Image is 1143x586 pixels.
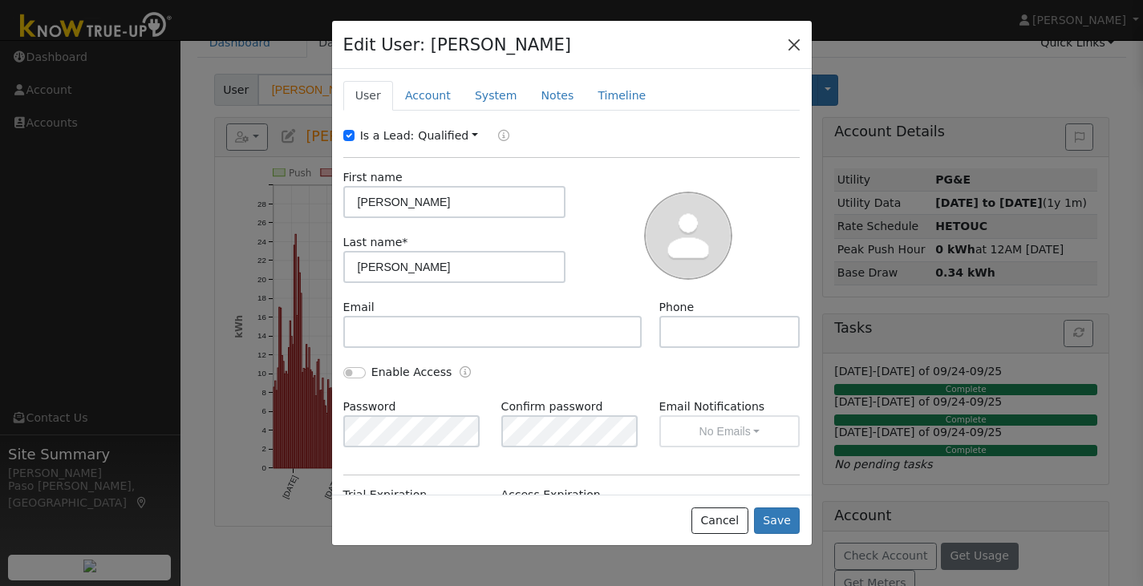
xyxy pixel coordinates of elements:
button: Cancel [691,507,748,535]
label: Email Notifications [659,398,801,415]
a: Notes [529,81,586,111]
label: Last name [343,234,408,251]
input: Is a Lead: [343,130,355,141]
label: Trial Expiration [343,487,428,503]
a: User [343,81,393,111]
label: Enable Access [371,364,452,381]
a: Lead [486,127,509,146]
label: Phone [659,299,695,316]
label: Access Expiration [501,487,601,503]
button: Save [754,507,801,535]
label: Is a Lead: [360,127,415,144]
h4: Edit User: [PERSON_NAME] [343,32,572,58]
a: Account [393,81,463,111]
label: First name [343,169,403,186]
label: Confirm password [501,398,603,415]
label: Email [343,299,375,316]
span: Required [402,236,407,249]
label: Password [343,398,396,415]
a: Timeline [586,81,658,111]
a: System [463,81,529,111]
a: Enable Access [460,364,471,382]
a: Qualified [418,129,478,142]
